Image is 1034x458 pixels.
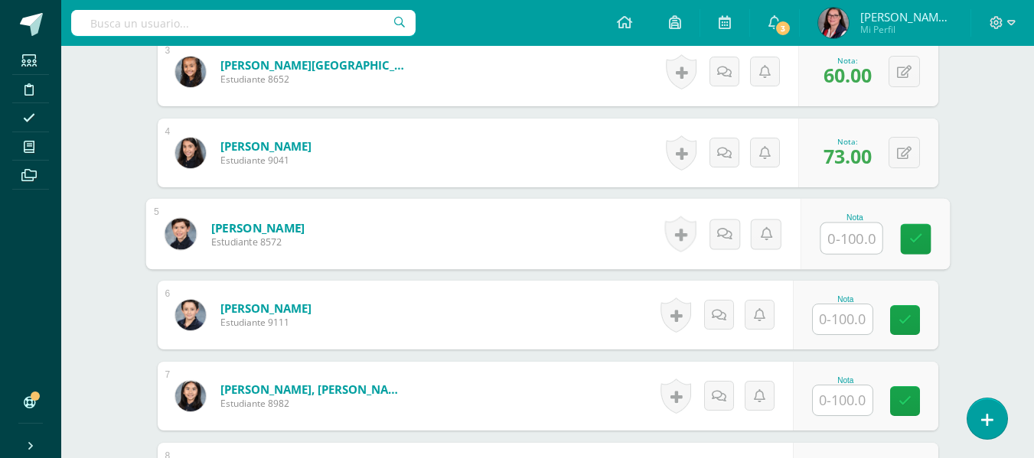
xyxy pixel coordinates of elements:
div: Nota [812,376,879,385]
span: [PERSON_NAME] [PERSON_NAME] [860,9,952,24]
a: [PERSON_NAME] [210,219,305,235]
input: Busca un usuario... [71,10,416,36]
a: [PERSON_NAME] [220,138,312,154]
span: Estudiante 9111 [220,316,312,329]
a: [PERSON_NAME] [220,300,312,316]
span: 3 [775,20,791,37]
div: Nota: [824,136,872,147]
div: Nota: [824,55,872,66]
span: Estudiante 8652 [220,73,404,86]
input: 0-100.0 [820,223,882,254]
input: 0-100.0 [813,385,873,415]
img: 8a52e67abd1e3a3594e810e49900deff.png [175,57,206,87]
span: Estudiante 9041 [220,154,312,167]
input: 0-100.0 [813,304,873,334]
span: 60.00 [824,62,872,88]
span: Estudiante 8572 [210,235,305,249]
span: Mi Perfil [860,23,952,36]
img: 0c17d2115178b58db866259747af9575.png [165,218,196,249]
div: Nota [820,213,889,222]
a: [PERSON_NAME], [PERSON_NAME] [220,382,404,397]
img: 1819774592cfdbe6d33c45db52a4ce1a.png [175,300,206,330]
img: a940d55bd75e7a7bf0ad4d0dbc1214d1.png [175,381,206,411]
div: Nota [812,295,879,304]
span: 73.00 [824,143,872,169]
img: 243c1e32f5017151968dd361509f48cd.png [818,8,849,38]
span: Estudiante 8982 [220,397,404,410]
a: [PERSON_NAME][GEOGRAPHIC_DATA] [220,57,404,73]
img: 0e5fa8cbb6019f3e3c1c912d9e743f0b.png [175,138,206,168]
